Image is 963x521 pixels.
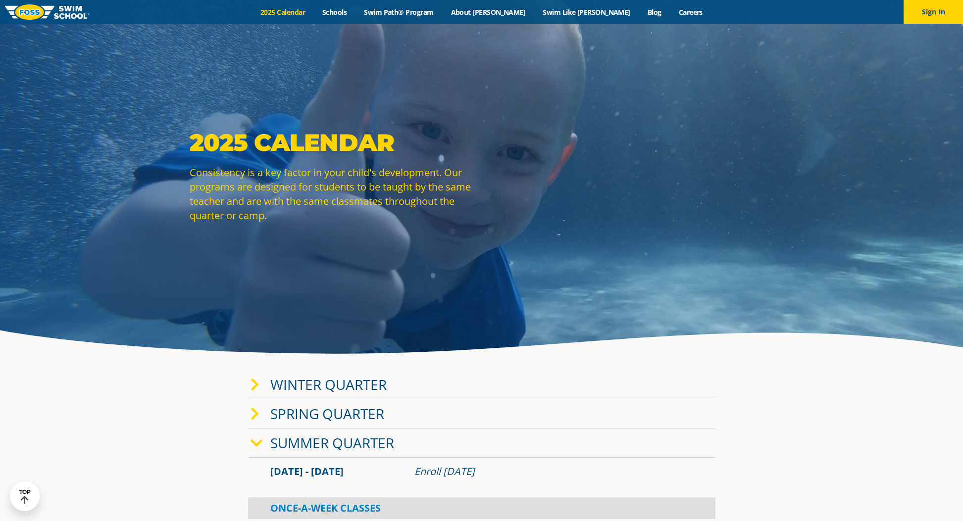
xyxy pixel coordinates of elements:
a: Schools [314,7,355,17]
a: 2025 Calendar [252,7,314,17]
a: Blog [639,7,670,17]
a: Summer Quarter [270,433,394,452]
div: TOP [19,489,31,504]
img: FOSS Swim School Logo [5,4,90,20]
span: [DATE] - [DATE] [270,465,344,478]
strong: 2025 Calendar [190,128,394,157]
div: Once-A-Week Classes [248,497,715,519]
a: About [PERSON_NAME] [442,7,534,17]
a: Careers [670,7,711,17]
a: Spring Quarter [270,404,384,423]
p: Consistency is a key factor in your child's development. Our programs are designed for students t... [190,165,477,223]
a: Swim Like [PERSON_NAME] [534,7,639,17]
div: Enroll [DATE] [414,465,693,478]
a: Winter Quarter [270,375,387,394]
a: Swim Path® Program [355,7,442,17]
